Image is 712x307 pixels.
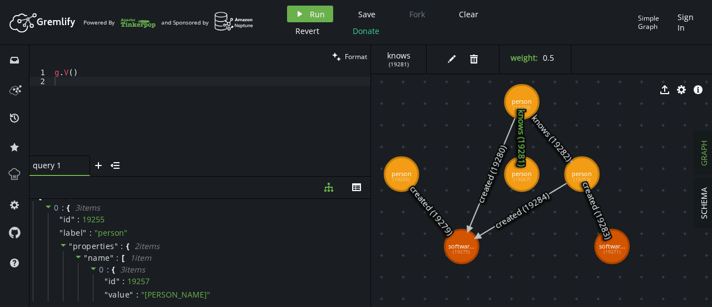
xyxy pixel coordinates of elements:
div: 1 [29,68,52,77]
span: 0 [99,264,104,275]
span: [ [122,253,125,263]
tspan: (19255) [393,176,410,183]
tspan: (19275) [453,248,470,255]
span: ( 19281 ) [389,61,409,68]
span: " [60,214,63,225]
span: " [84,252,88,263]
span: " [115,241,118,251]
tspan: person [392,169,412,178]
div: 19257 [127,276,150,286]
span: { [126,241,129,251]
tspan: softwar... [599,242,625,250]
span: id [63,215,71,225]
text: knows (19281) [516,110,527,167]
span: : [121,241,123,251]
tspan: (19259) [513,104,531,111]
span: " [116,276,120,286]
span: { [67,203,70,213]
span: Save [358,9,375,20]
span: Fork [409,9,425,20]
span: value [108,290,130,300]
div: 19255 [82,215,105,225]
span: 0 [54,202,59,213]
button: Sign In [672,6,704,39]
span: Revert [295,26,319,36]
span: knows [382,51,415,61]
span: " [83,227,87,238]
tspan: (19263) [573,176,591,183]
tspan: person [512,97,532,105]
tspan: person [512,169,532,178]
span: " [105,289,108,300]
tspan: (19267) [513,176,531,183]
span: " [130,289,133,300]
div: and Sponsored by [161,12,254,33]
span: query 1 [33,160,77,170]
button: Revert [287,22,328,39]
span: Clear [459,9,478,20]
span: { [112,265,115,275]
div: Powered By [83,13,156,32]
label: weight : [511,52,538,63]
tspan: (19271) [604,248,621,255]
span: " [PERSON_NAME] " [141,289,210,300]
button: Run [287,6,333,22]
button: Save [350,6,384,22]
span: : [116,253,119,263]
span: SCHEMA [699,187,709,219]
span: : [90,228,92,238]
span: label [63,228,83,238]
tspan: softwar... [448,242,474,250]
span: 3 item s [120,264,145,275]
span: 3 item s [75,202,100,213]
span: : [77,215,80,225]
span: " [110,252,114,263]
span: " [105,276,108,286]
span: " [60,227,63,238]
span: " [71,214,75,225]
span: 1 item [130,252,151,263]
button: Fork [400,6,434,22]
tspan: person [572,169,592,178]
span: Run [310,9,325,20]
span: id [108,276,116,286]
span: : [62,203,65,213]
span: " person " [95,227,127,238]
span: 0.5 [543,52,554,63]
button: Format [329,45,370,68]
span: name [88,252,110,263]
span: properties [73,241,115,251]
span: : [136,290,139,300]
button: Donate [344,22,388,39]
img: AWS Neptune [214,12,254,31]
span: " [69,241,73,251]
span: Format [345,52,367,61]
div: Simple Graph [638,14,672,31]
div: 2 [29,77,52,86]
span: GRAPH [699,140,709,166]
span: : [122,276,125,286]
span: Donate [353,26,379,36]
span: : [107,265,110,275]
span: Sign In [678,12,698,33]
button: Clear [451,6,487,22]
span: 2 item s [135,241,160,251]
